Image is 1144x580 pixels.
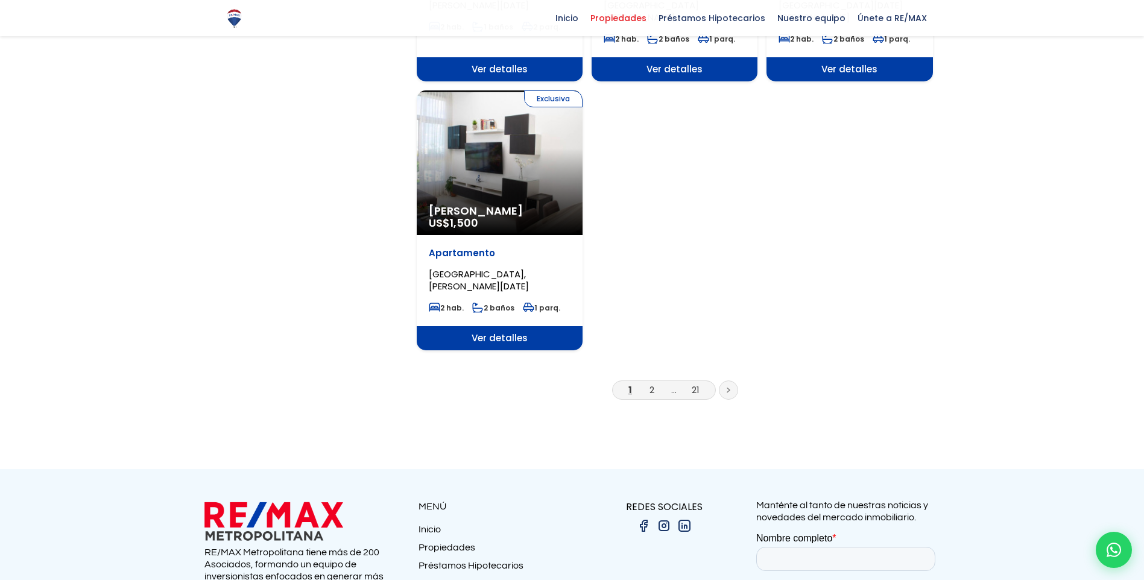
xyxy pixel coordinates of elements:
span: [PERSON_NAME] [429,205,570,217]
p: REDES SOCIALES [572,499,756,514]
a: ... [671,383,677,396]
p: Manténte al tanto de nuestras noticias y novedades del mercado inmobiliario. [756,499,940,523]
span: 2 hab. [604,34,639,44]
span: [GEOGRAPHIC_DATA], [PERSON_NAME][DATE] [429,268,529,292]
span: 2 baños [472,303,514,313]
a: Propiedades [419,541,572,560]
span: 2 hab. [429,303,464,313]
span: Préstamos Hipotecarios [653,9,771,27]
span: US$ [429,215,478,230]
span: 2 hab. [779,34,814,44]
a: Préstamos Hipotecarios [419,560,572,578]
span: 1 parq. [698,34,735,44]
span: Exclusiva [524,90,583,107]
span: Inicio [549,9,584,27]
p: Apartamento [429,247,570,259]
span: Ver detalles [592,57,757,81]
img: Logo de REMAX [224,8,245,29]
span: Propiedades [584,9,653,27]
a: Inicio [419,523,572,541]
p: MENÚ [419,499,572,514]
span: Ver detalles [417,326,583,350]
img: remax metropolitana logo [204,499,343,543]
span: 1 parq. [523,303,560,313]
a: 21 [692,383,700,396]
a: 2 [649,383,654,396]
img: facebook.png [636,519,651,533]
span: 1,500 [450,215,478,230]
a: Exclusiva [PERSON_NAME] US$1,500 Apartamento [GEOGRAPHIC_DATA], [PERSON_NAME][DATE] 2 hab. 2 baño... [417,90,583,350]
img: linkedin.png [677,519,692,533]
span: Únete a RE/MAX [852,9,933,27]
span: 2 baños [822,34,864,44]
span: Ver detalles [417,57,583,81]
a: 1 [628,383,632,396]
span: Ver detalles [766,57,932,81]
span: 2 baños [647,34,689,44]
img: instagram.png [657,519,671,533]
span: Nuestro equipo [771,9,852,27]
span: 1 parq. [873,34,910,44]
